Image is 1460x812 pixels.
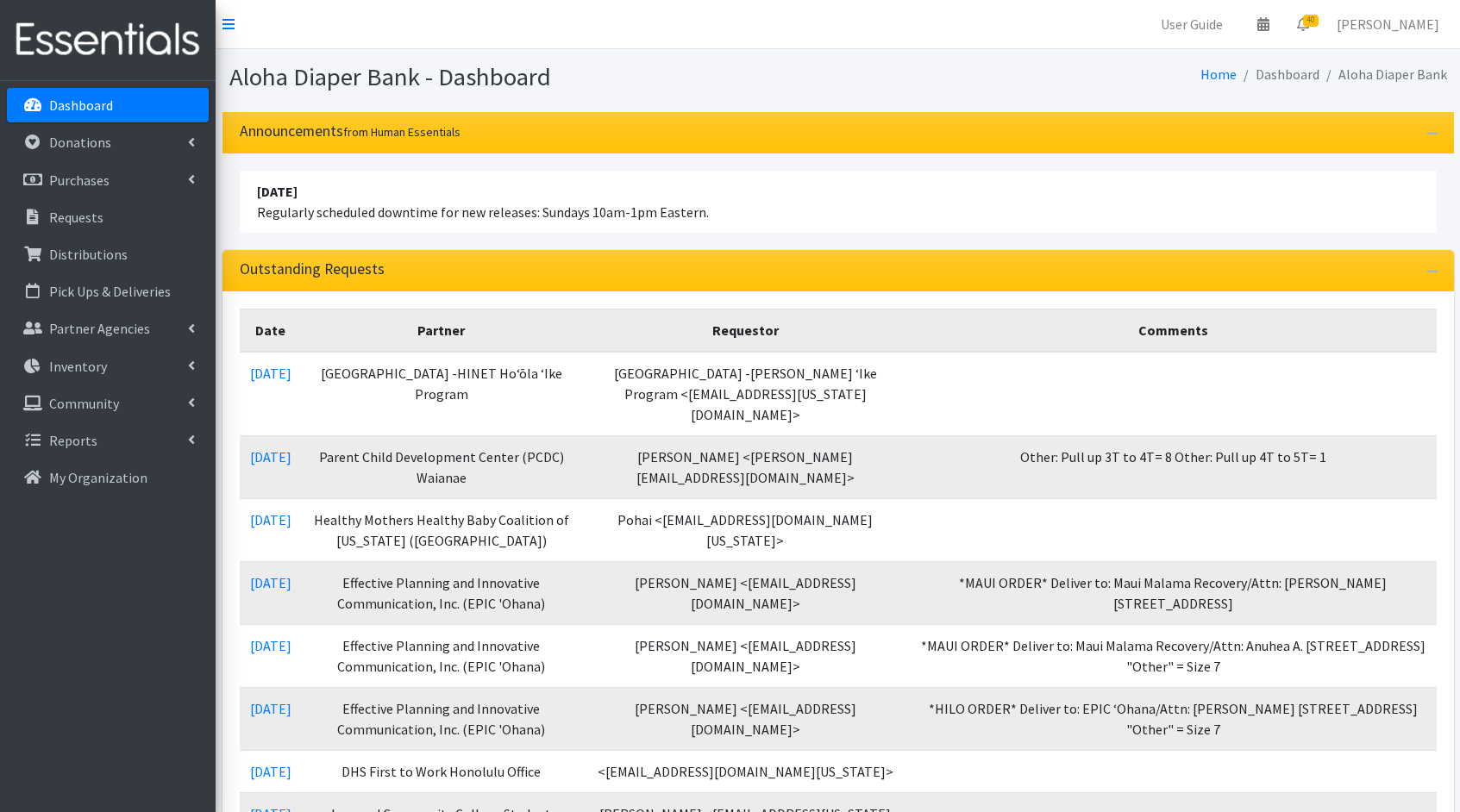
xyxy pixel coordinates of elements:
img: HumanEssentials [7,11,209,69]
small: from Human Essentials [343,124,461,140]
td: [GEOGRAPHIC_DATA] -[PERSON_NAME] ʻIke Program <[EMAIL_ADDRESS][US_STATE][DOMAIN_NAME]> [581,352,910,436]
a: [DATE] [250,700,291,717]
td: [PERSON_NAME] <[EMAIL_ADDRESS][DOMAIN_NAME]> [581,561,910,624]
a: [DATE] [250,763,291,780]
td: Parent Child Development Center (PCDC) Waianae [302,435,581,498]
td: Healthy Mothers Healthy Baby Coalition of [US_STATE] ([GEOGRAPHIC_DATA]) [302,498,581,561]
a: [DATE] [250,448,291,465]
p: Dashboard [49,97,113,114]
p: Pick Ups & Deliveries [49,283,171,300]
a: Inventory [7,349,209,384]
a: Home [1200,66,1237,83]
p: Distributions [49,246,128,263]
p: Reports [49,432,97,449]
a: [DATE] [250,511,291,528]
th: Partner [302,309,581,352]
li: Regularly scheduled downtime for new releases: Sundays 10am-1pm Eastern. [240,171,1437,233]
td: *HILO ORDER* Deliver to: EPIC ‘Ohana/Attn: [PERSON_NAME] [STREET_ADDRESS] "Other" = Size 7 [910,687,1437,750]
p: My Organization [49,469,147,486]
li: Aloha Diaper Bank [1319,62,1447,87]
a: 40 [1283,7,1323,41]
p: Partner Agencies [49,320,150,337]
a: Reports [7,423,209,458]
strong: [DATE] [257,183,298,200]
h3: Announcements [240,122,461,141]
a: Purchases [7,163,209,197]
h3: Outstanding Requests [240,260,385,278]
a: [PERSON_NAME] [1323,7,1453,41]
td: [PERSON_NAME] <[PERSON_NAME][EMAIL_ADDRESS][DOMAIN_NAME]> [581,435,910,498]
p: Community [49,395,119,412]
a: [DATE] [250,574,291,591]
li: Dashboard [1237,62,1319,87]
th: Requestor [581,309,910,352]
td: [GEOGRAPHIC_DATA] -HINET Hoʻōla ʻIke Program [302,352,581,436]
td: Effective Planning and Innovative Communication, Inc. (EPIC 'Ohana) [302,561,581,624]
a: [DATE] [250,637,291,654]
a: [DATE] [250,365,291,382]
p: Inventory [49,358,107,375]
td: Pohai <[EMAIL_ADDRESS][DOMAIN_NAME][US_STATE]> [581,498,910,561]
h1: Aloha Diaper Bank - Dashboard [229,62,832,92]
a: My Organization [7,460,209,495]
td: [PERSON_NAME] <[EMAIL_ADDRESS][DOMAIN_NAME]> [581,687,910,750]
th: Comments [910,309,1437,352]
a: Pick Ups & Deliveries [7,274,209,309]
a: Dashboard [7,88,209,122]
td: DHS First to Work Honolulu Office [302,750,581,792]
td: Effective Planning and Innovative Communication, Inc. (EPIC 'Ohana) [302,624,581,687]
p: Purchases [49,172,110,189]
th: Date [240,309,302,352]
td: *MAUI ORDER* Deliver to: Maui Malama Recovery/Attn: Anuhea A. [STREET_ADDRESS] "Other" = Size 7 [910,624,1437,687]
td: <[EMAIL_ADDRESS][DOMAIN_NAME][US_STATE]> [581,750,910,792]
td: Other: Pull up 3T to 4T= 8 Other: Pull up 4T to 5T= 1 [910,435,1437,498]
a: Community [7,386,209,421]
a: Donations [7,125,209,159]
td: *MAUI ORDER* Deliver to: Maui Malama Recovery/Attn: [PERSON_NAME] [STREET_ADDRESS] [910,561,1437,624]
td: [PERSON_NAME] <[EMAIL_ADDRESS][DOMAIN_NAME]> [581,624,910,687]
p: Requests [49,209,103,226]
a: User Guide [1147,7,1237,41]
span: 40 [1303,15,1319,27]
p: Donations [49,134,111,151]
a: Distributions [7,237,209,272]
a: Partner Agencies [7,311,209,346]
a: Requests [7,200,209,234]
td: Effective Planning and Innovative Communication, Inc. (EPIC 'Ohana) [302,687,581,750]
